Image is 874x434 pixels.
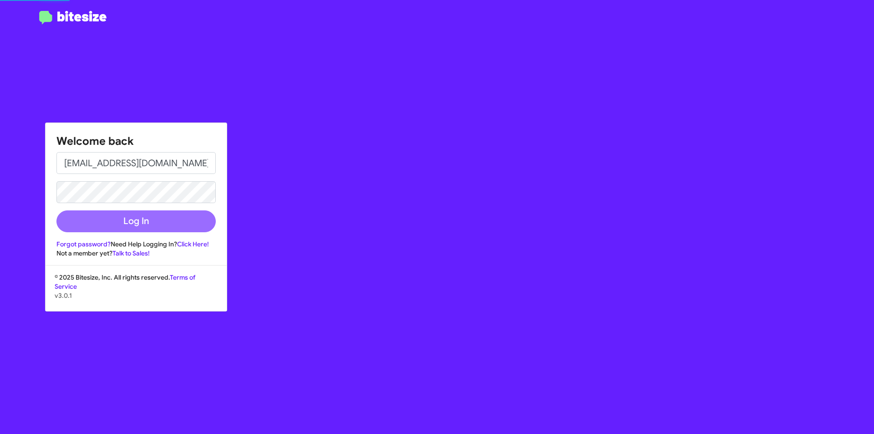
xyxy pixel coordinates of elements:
h1: Welcome back [56,134,216,148]
input: Email address [56,152,216,174]
a: Forgot password? [56,240,111,248]
button: Log In [56,210,216,232]
div: Not a member yet? [56,249,216,258]
div: © 2025 Bitesize, Inc. All rights reserved. [46,273,227,311]
a: Click Here! [177,240,209,248]
div: Need Help Logging In? [56,240,216,249]
p: v3.0.1 [55,291,218,300]
a: Talk to Sales! [112,249,150,257]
